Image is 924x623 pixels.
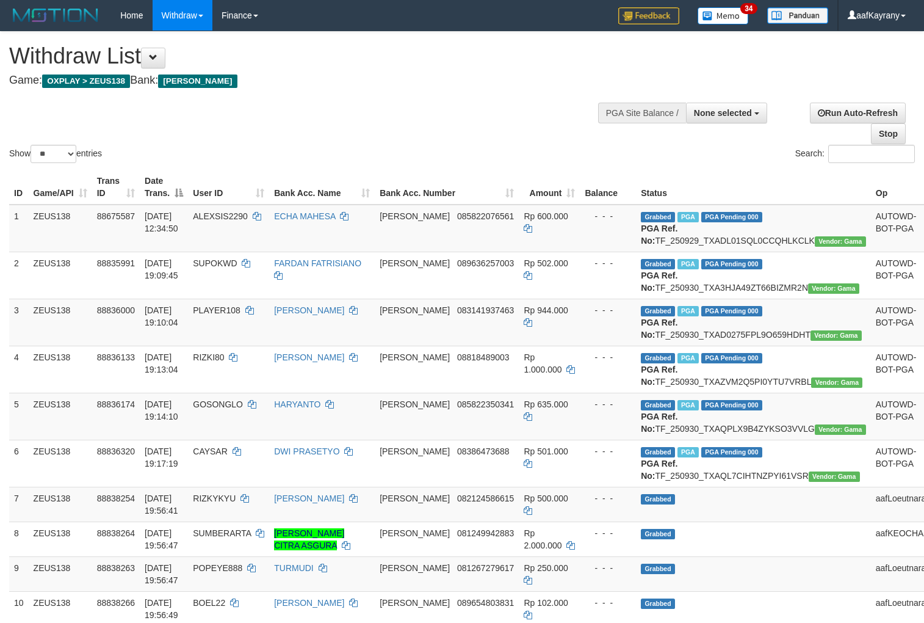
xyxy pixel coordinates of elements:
span: Rp 1.000.000 [524,352,561,374]
th: ID [9,170,29,205]
div: - - - [585,597,631,609]
span: Rp 600.000 [524,211,568,221]
span: Grabbed [641,494,675,505]
b: PGA Ref. No: [641,271,677,293]
span: [PERSON_NAME] [380,352,450,362]
span: Copy 08386473688 to clipboard [457,446,510,456]
span: PGA Pending [701,353,762,363]
span: BOEL22 [193,598,225,608]
td: ZEUS138 [29,393,92,440]
div: - - - [585,527,631,539]
td: 5 [9,393,29,440]
span: Grabbed [641,259,675,269]
span: POPEYE888 [193,563,242,573]
td: 8 [9,522,29,556]
span: Copy 083141937463 to clipboard [457,305,514,315]
span: [PERSON_NAME] [380,305,450,315]
button: None selected [686,103,767,123]
b: PGA Ref. No: [641,365,677,387]
span: Grabbed [641,599,675,609]
th: User ID: activate to sort column ascending [188,170,269,205]
a: DWI PRASETYO [274,446,339,456]
div: - - - [585,257,631,269]
span: Copy 082124586615 to clipboard [457,494,514,503]
th: Date Trans.: activate to sort column descending [140,170,188,205]
td: TF_250930_TXA3HJA49ZT66BIZMR2N [636,252,871,299]
span: Grabbed [641,529,675,539]
span: [PERSON_NAME] [380,494,450,503]
span: Grabbed [641,400,675,410]
span: 88838254 [97,494,135,503]
select: Showentries [31,145,76,163]
span: Grabbed [641,447,675,457]
div: - - - [585,304,631,316]
span: [DATE] 19:17:19 [145,446,178,468]
span: Marked by aafpengsreynich [677,212,699,222]
td: 1 [9,205,29,252]
td: ZEUS138 [29,487,92,522]
span: Vendor URL: https://trx31.1velocity.biz [815,236,866,247]
span: CAYSAR [193,446,228,456]
span: [DATE] 19:10:04 [145,305,178,327]
td: ZEUS138 [29,252,92,299]
th: Bank Acc. Name: activate to sort column ascending [269,170,375,205]
span: Copy 081249942883 to clipboard [457,528,514,538]
span: [DATE] 12:34:50 [145,211,178,233]
span: 88675587 [97,211,135,221]
span: Rp 635.000 [524,399,568,409]
span: GOSONGLO [193,399,243,409]
th: Balance [580,170,636,205]
a: [PERSON_NAME] CITRA ASGURA [274,528,344,550]
div: - - - [585,210,631,222]
span: Rp 944.000 [524,305,568,315]
a: [PERSON_NAME] [274,494,344,503]
span: Marked by aafpengsreynich [677,400,699,410]
span: Rp 500.000 [524,494,568,503]
a: ECHA MAHESA [274,211,335,221]
a: [PERSON_NAME] [274,305,344,315]
span: PGA Pending [701,447,762,457]
span: 88836000 [97,305,135,315]
span: RIZKYKYU [193,494,236,503]
span: 88838264 [97,528,135,538]
th: Status [636,170,871,205]
a: Stop [871,123,906,144]
img: panduan.png [767,7,828,24]
td: TF_250930_TXAZVM2Q5PI0YTU7VRBL [636,346,871,393]
span: PGA Pending [701,212,762,222]
label: Search: [795,145,915,163]
a: TURMUDI [274,563,314,573]
td: TF_250930_TXAQPLX9B4ZYKSO3VVLG [636,393,871,440]
span: Rp 501.000 [524,446,568,456]
td: 6 [9,440,29,487]
td: ZEUS138 [29,556,92,591]
span: OXPLAY > ZEUS138 [42,75,130,88]
span: [DATE] 19:56:49 [145,598,178,620]
span: Rp 2.000.000 [524,528,561,550]
span: Copy 085822076561 to clipboard [457,211,514,221]
h1: Withdraw List [9,44,604,68]
span: Grabbed [641,212,675,222]
img: Feedback.jpg [618,7,679,24]
td: TF_250930_TXAD0275FPL9O659HDHT [636,299,871,346]
span: Marked by aafpengsreynich [677,259,699,269]
span: Grabbed [641,353,675,363]
b: PGA Ref. No: [641,459,677,481]
span: [PERSON_NAME] [380,258,450,268]
span: [DATE] 19:14:10 [145,399,178,421]
th: Trans ID: activate to sort column ascending [92,170,140,205]
span: PGA Pending [701,306,762,316]
span: Copy 081267279617 to clipboard [457,563,514,573]
span: Marked by aafpengsreynich [677,447,699,457]
th: Amount: activate to sort column ascending [519,170,580,205]
td: 3 [9,299,29,346]
span: [DATE] 19:56:41 [145,494,178,516]
span: Rp 250.000 [524,563,568,573]
span: Marked by aafpengsreynich [677,306,699,316]
span: Grabbed [641,564,675,574]
div: - - - [585,445,631,457]
span: None selected [694,108,752,118]
span: Grabbed [641,306,675,316]
span: RIZKI80 [193,352,224,362]
div: - - - [585,562,631,574]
